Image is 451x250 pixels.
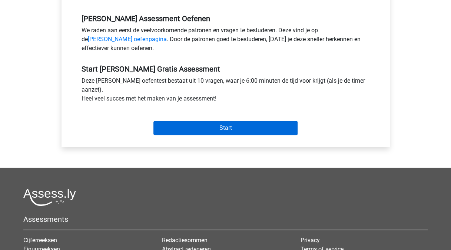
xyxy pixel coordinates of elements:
h5: [PERSON_NAME] Assessment Oefenen [82,14,370,23]
h5: Start [PERSON_NAME] Gratis Assessment [82,65,370,73]
input: Start [153,121,298,135]
div: We raden aan eerst de veelvoorkomende patronen en vragen te bestuderen. Deze vind je op de . Door... [76,26,375,56]
img: Assessly logo [23,188,76,206]
a: [PERSON_NAME] oefenpagina [88,36,167,43]
a: Redactiesommen [162,237,208,244]
a: Privacy [300,237,319,244]
h5: Assessments [23,215,428,224]
a: Cijferreeksen [23,237,57,244]
div: Deze [PERSON_NAME] oefentest bestaat uit 10 vragen, waar je 6:00 minuten de tijd voor krijgt (als... [76,76,375,106]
